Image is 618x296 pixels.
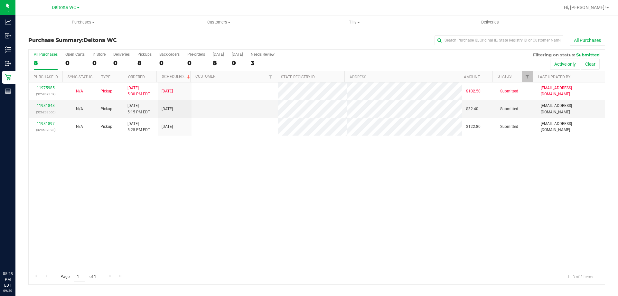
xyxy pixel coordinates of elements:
[92,52,106,57] div: In Store
[5,74,11,81] inline-svg: Retail
[213,52,224,57] div: [DATE]
[55,272,101,282] span: Page of 1
[84,37,117,43] span: Deltona WC
[213,59,224,67] div: 8
[162,88,173,94] span: [DATE]
[232,59,243,67] div: 0
[251,59,275,67] div: 3
[100,88,112,94] span: Pickup
[76,124,83,130] button: N/A
[541,85,601,97] span: [EMAIL_ADDRESS][DOMAIN_NAME]
[76,107,83,111] span: Not Applicable
[128,75,145,79] a: Ordered
[34,59,58,67] div: 8
[562,272,598,282] span: 1 - 3 of 3 items
[162,74,191,79] a: Scheduled
[5,60,11,67] inline-svg: Outbound
[37,121,55,126] a: 11981897
[5,46,11,53] inline-svg: Inventory
[15,15,151,29] a: Purchases
[500,106,518,112] span: Submitted
[498,74,511,79] a: Status
[422,15,558,29] a: Deliveries
[6,244,26,264] iframe: Resource center
[100,124,112,130] span: Pickup
[581,59,600,70] button: Clear
[3,288,13,293] p: 09/20
[435,35,563,45] input: Search Purchase ID, Original ID, State Registry ID or Customer Name...
[34,52,58,57] div: All Purchases
[464,75,480,79] a: Amount
[466,124,481,130] span: $122.80
[100,106,112,112] span: Pickup
[281,75,315,79] a: State Registry ID
[541,121,601,133] span: [EMAIL_ADDRESS][DOMAIN_NAME]
[500,124,518,130] span: Submitted
[151,15,286,29] a: Customers
[68,75,92,79] a: Sync Status
[344,71,459,82] th: Address
[137,52,152,57] div: PickUps
[159,52,180,57] div: Back-orders
[92,59,106,67] div: 0
[538,75,570,79] a: Last Updated By
[137,59,152,67] div: 8
[5,19,11,25] inline-svg: Analytics
[101,75,110,79] a: Type
[187,59,205,67] div: 0
[15,19,151,25] span: Purchases
[162,106,173,112] span: [DATE]
[127,85,150,97] span: [DATE] 5:30 PM EDT
[3,271,13,288] p: 05:28 PM EDT
[76,88,83,94] button: N/A
[533,52,575,57] span: Filtering on status:
[195,74,215,79] a: Customer
[19,243,27,251] iframe: Resource center unread badge
[5,88,11,94] inline-svg: Reports
[127,103,150,115] span: [DATE] 5:15 PM EDT
[52,5,76,10] span: Deltona WC
[33,109,59,115] p: (326203560)
[500,88,518,94] span: Submitted
[564,5,606,10] span: Hi, [PERSON_NAME]!
[113,52,130,57] div: Deliveries
[76,106,83,112] button: N/A
[541,103,601,115] span: [EMAIL_ADDRESS][DOMAIN_NAME]
[33,75,58,79] a: Purchase ID
[162,124,173,130] span: [DATE]
[466,88,481,94] span: $102.50
[265,71,276,82] a: Filter
[232,52,243,57] div: [DATE]
[37,86,55,90] a: 11975985
[33,127,59,133] p: (324632028)
[251,52,275,57] div: Needs Review
[74,272,85,282] input: 1
[76,124,83,129] span: Not Applicable
[65,52,85,57] div: Open Carts
[28,37,220,43] h3: Purchase Summary:
[570,35,605,46] button: All Purchases
[522,71,533,82] a: Filter
[5,33,11,39] inline-svg: Inbound
[187,52,205,57] div: Pre-orders
[65,59,85,67] div: 0
[37,103,55,108] a: 11981848
[287,19,422,25] span: Tills
[159,59,180,67] div: 0
[113,59,130,67] div: 0
[466,106,478,112] span: $32.40
[576,52,600,57] span: Submitted
[473,19,508,25] span: Deliveries
[127,121,150,133] span: [DATE] 5:25 PM EDT
[33,91,59,97] p: (325802359)
[286,15,422,29] a: Tills
[550,59,580,70] button: Active only
[151,19,286,25] span: Customers
[76,89,83,93] span: Not Applicable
